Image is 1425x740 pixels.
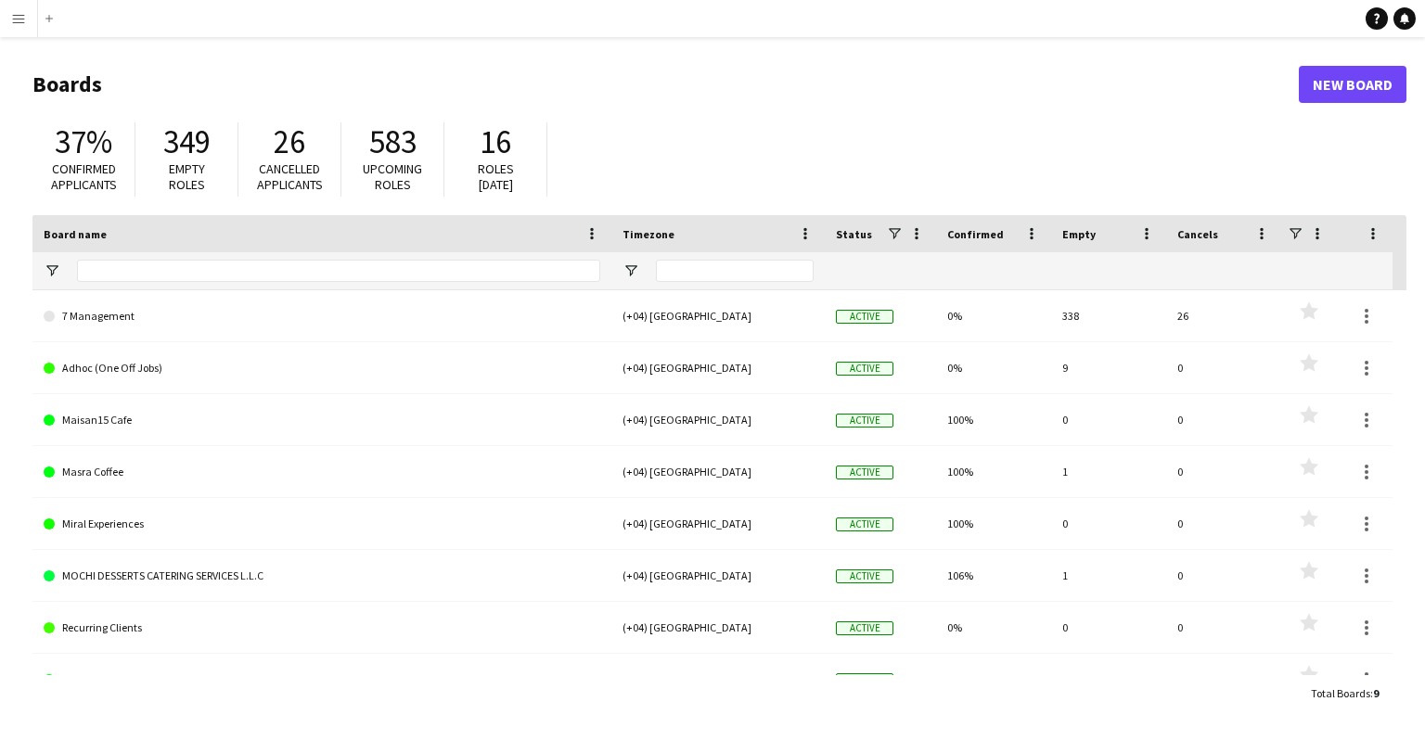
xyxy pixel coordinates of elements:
div: 0 [1051,394,1166,445]
div: (+04) [GEOGRAPHIC_DATA] [611,550,825,601]
span: 16 [480,121,511,162]
span: Upcoming roles [363,160,422,193]
div: 0 [1051,498,1166,549]
span: Cancels [1177,227,1218,241]
span: 583 [369,121,417,162]
span: 349 [163,121,211,162]
span: Active [836,569,893,583]
div: 0% [936,342,1051,393]
input: Timezone Filter Input [656,260,814,282]
span: Total Boards [1311,686,1370,700]
div: (+04) [GEOGRAPHIC_DATA] [611,290,825,341]
span: Empty roles [169,160,205,193]
a: 7 Management [44,290,600,342]
a: MOCHI DESSERTS CATERING SERVICES L.L.C [44,550,600,602]
div: 0 [1166,342,1281,393]
div: 106% [936,550,1051,601]
div: 0 [1166,602,1281,653]
span: Active [836,517,893,531]
div: 1 [1051,550,1166,601]
div: (+04) [GEOGRAPHIC_DATA] [611,394,825,445]
span: 26 [274,121,305,162]
span: Roles [DATE] [478,160,514,193]
span: Status [836,227,872,241]
span: Active [836,466,893,479]
a: Maisan15 Cafe [44,394,600,446]
span: Active [836,362,893,376]
div: (+04) [GEOGRAPHIC_DATA] [611,602,825,653]
button: Open Filter Menu [44,262,60,279]
div: 1 [1051,446,1166,497]
span: Active [836,414,893,427]
a: Recurring Clients [44,602,600,654]
div: 100% [936,446,1051,497]
div: (+04) [GEOGRAPHIC_DATA] [611,654,825,705]
span: Board name [44,227,107,241]
a: New Board [1299,66,1406,103]
span: 9 [1373,686,1379,700]
span: Cancelled applicants [257,160,323,193]
h1: Boards [32,70,1299,98]
a: Adhoc (One Off Jobs) [44,342,600,394]
div: 100% [936,498,1051,549]
div: 0 [1166,394,1281,445]
div: 0 [1166,498,1281,549]
div: 100% [936,654,1051,705]
span: Timezone [623,227,674,241]
span: Active [836,310,893,324]
div: 0 [1051,602,1166,653]
span: Confirmed [947,227,1004,241]
span: Active [836,673,893,687]
div: : [1311,675,1379,711]
div: 338 [1051,290,1166,341]
a: Rep Jewelry LLC [44,654,600,706]
div: 0 [1166,654,1281,705]
a: Masra Coffee [44,446,600,498]
span: 37% [55,121,112,162]
div: (+04) [GEOGRAPHIC_DATA] [611,446,825,497]
div: 9 [1051,342,1166,393]
span: Confirmed applicants [51,160,117,193]
input: Board name Filter Input [77,260,600,282]
div: 0 [1166,446,1281,497]
a: Miral Experiences [44,498,600,550]
span: Empty [1062,227,1096,241]
div: (+04) [GEOGRAPHIC_DATA] [611,342,825,393]
div: 0 [1051,654,1166,705]
div: (+04) [GEOGRAPHIC_DATA] [611,498,825,549]
div: 100% [936,394,1051,445]
div: 0% [936,602,1051,653]
div: 26 [1166,290,1281,341]
span: Active [836,621,893,635]
div: 0% [936,290,1051,341]
button: Open Filter Menu [623,262,639,279]
div: 0 [1166,550,1281,601]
